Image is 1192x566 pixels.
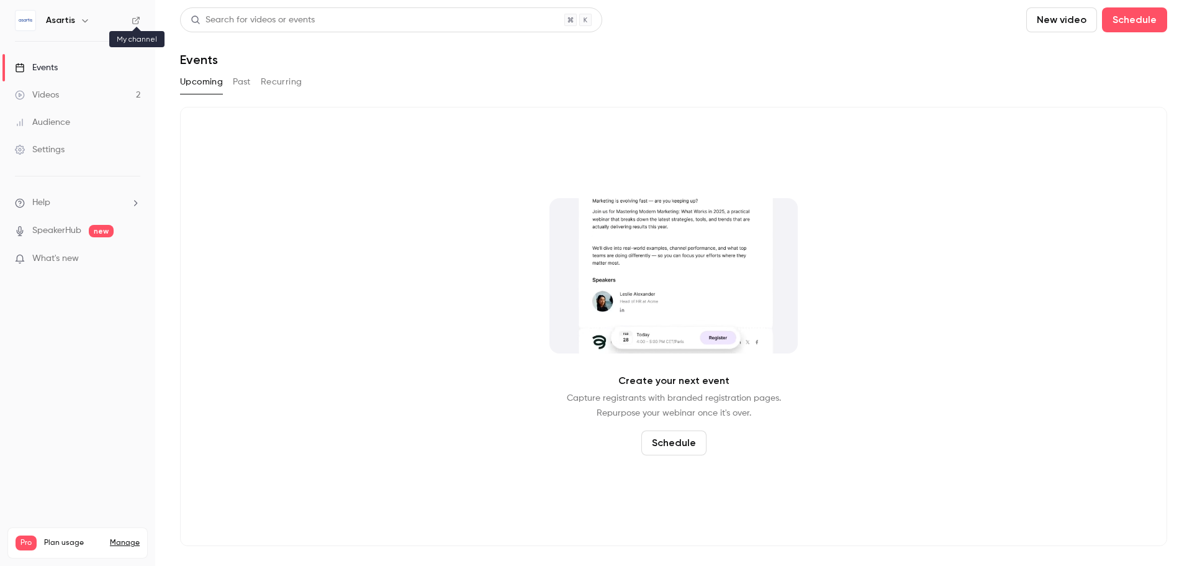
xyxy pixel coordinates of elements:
[89,225,114,237] span: new
[15,62,58,74] div: Events
[15,116,70,129] div: Audience
[16,536,37,550] span: Pro
[15,89,59,101] div: Videos
[44,538,102,548] span: Plan usage
[567,391,781,421] p: Capture registrants with branded registration pages. Repurpose your webinar once it's over.
[180,52,218,67] h1: Events
[1026,7,1097,32] button: New video
[1102,7,1167,32] button: Schedule
[110,538,140,548] a: Manage
[191,14,315,27] div: Search for videos or events
[641,431,707,455] button: Schedule
[125,253,140,265] iframe: Noticeable Trigger
[16,11,35,30] img: Asartis
[261,72,302,92] button: Recurring
[15,196,140,209] li: help-dropdown-opener
[15,144,65,156] div: Settings
[32,196,50,209] span: Help
[233,72,251,92] button: Past
[32,224,81,237] a: SpeakerHub
[32,252,79,265] span: What's new
[618,373,729,388] p: Create your next event
[180,72,223,92] button: Upcoming
[46,14,75,27] h6: Asartis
